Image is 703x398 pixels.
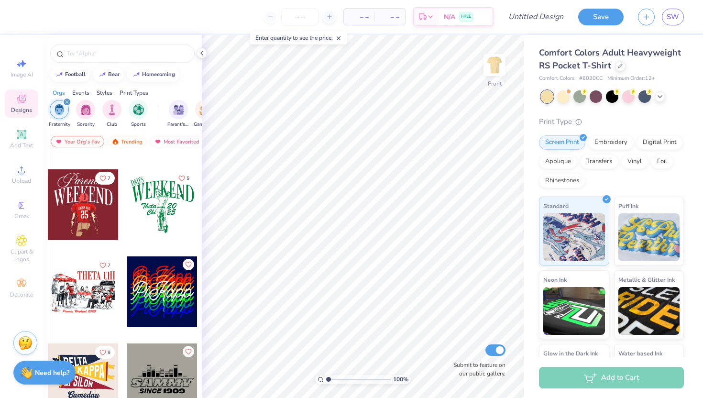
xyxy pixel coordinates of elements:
label: Submit to feature on our public gallery. [448,361,505,378]
span: Puff Ink [618,201,638,211]
span: 7 [108,176,110,181]
span: – – [350,12,369,22]
div: Print Type [539,116,684,127]
button: Save [578,9,624,25]
span: Standard [543,201,569,211]
span: Club [107,121,117,128]
span: – – [380,12,399,22]
div: Rhinestones [539,174,585,188]
div: Enter quantity to see the price. [250,31,347,44]
span: Minimum Order: 12 + [607,75,655,83]
img: Game Day Image [199,104,210,115]
div: Trending [107,136,147,147]
img: Club Image [107,104,117,115]
span: Image AI [11,71,33,78]
span: 7 [108,263,110,268]
span: Water based Ink [618,348,662,358]
img: trending.gif [111,138,119,145]
span: Sports [131,121,146,128]
div: filter for Fraternity [49,100,70,128]
div: Screen Print [539,135,585,150]
span: Sorority [77,121,95,128]
img: Front [485,55,504,75]
span: Neon Ink [543,275,567,285]
div: Orgs [53,88,65,97]
button: Like [174,172,194,185]
img: Parent's Weekend Image [173,104,184,115]
div: filter for Sorority [76,100,95,128]
div: Digital Print [637,135,683,150]
div: Most Favorited [150,136,204,147]
img: Fraternity Image [54,104,65,115]
img: Sorority Image [80,104,91,115]
span: Comfort Colors [539,75,574,83]
span: Comfort Colors Adult Heavyweight RS Pocket T-Shirt [539,47,681,71]
button: filter button [102,100,121,128]
span: Upload [12,177,31,185]
div: Transfers [580,155,618,169]
div: football [65,72,86,77]
img: Neon Ink [543,287,605,335]
button: filter button [194,100,216,128]
img: trend_line.gif [132,72,140,77]
span: Add Text [10,142,33,149]
div: Events [72,88,89,97]
span: Designs [11,106,32,114]
input: – – [281,8,319,25]
div: Your Org's Fav [51,136,104,147]
span: Greek [14,212,29,220]
img: Metallic & Glitter Ink [618,287,680,335]
button: filter button [129,100,148,128]
span: FREE [461,13,471,20]
div: filter for Game Day [194,100,216,128]
div: filter for Club [102,100,121,128]
span: Clipart & logos [5,248,38,263]
span: Decorate [10,291,33,298]
a: SW [662,9,684,25]
span: # 6030CC [579,75,603,83]
div: Print Types [120,88,148,97]
img: trend_line.gif [55,72,63,77]
span: Glow in the Dark Ink [543,348,598,358]
button: Like [183,259,194,270]
div: bear [108,72,120,77]
img: most_fav.gif [55,138,63,145]
div: Front [488,79,502,88]
button: Like [183,346,194,357]
div: homecoming [142,72,175,77]
span: SW [667,11,679,22]
button: filter button [49,100,70,128]
span: Fraternity [49,121,70,128]
span: 9 [108,350,110,355]
button: Like [95,259,115,272]
button: filter button [76,100,95,128]
span: Game Day [194,121,216,128]
img: most_fav.gif [154,138,162,145]
button: football [50,67,90,82]
input: Try "Alpha" [66,49,188,58]
button: Like [95,172,115,185]
img: trend_line.gif [99,72,106,77]
input: Untitled Design [501,7,571,26]
div: Foil [651,155,673,169]
span: Metallic & Glitter Ink [618,275,675,285]
img: Standard [543,213,605,261]
div: Applique [539,155,577,169]
img: Sports Image [133,104,144,115]
div: filter for Sports [129,100,148,128]
span: Parent's Weekend [167,121,189,128]
button: bear [93,67,124,82]
div: Embroidery [588,135,634,150]
div: filter for Parent's Weekend [167,100,189,128]
span: 100 % [393,375,408,384]
button: homecoming [127,67,179,82]
button: filter button [167,100,189,128]
div: Vinyl [621,155,648,169]
img: Puff Ink [618,213,680,261]
span: 5 [187,176,189,181]
strong: Need help? [35,368,69,377]
button: Like [95,346,115,359]
span: N/A [444,12,455,22]
div: Styles [97,88,112,97]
